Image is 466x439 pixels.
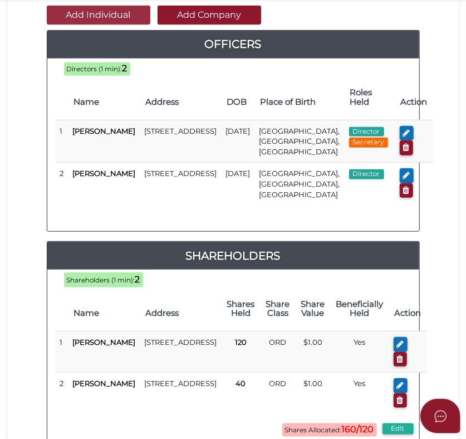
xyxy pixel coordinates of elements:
[47,6,150,25] button: Add Individual
[261,97,339,107] h4: Place of Birth
[349,127,384,137] span: Director
[146,97,216,107] h4: Address
[73,169,136,178] b: [PERSON_NAME]
[140,120,222,163] td: [STREET_ADDRESS]
[301,300,325,318] h4: Share Value
[331,373,389,414] td: Yes
[47,247,419,265] a: Shareholders
[56,331,68,373] td: 1
[73,338,136,347] b: [PERSON_NAME]
[74,97,135,107] h4: Name
[73,126,136,135] b: [PERSON_NAME]
[349,138,388,148] span: Secretary
[255,163,345,205] td: [GEOGRAPHIC_DATA], [GEOGRAPHIC_DATA], [GEOGRAPHIC_DATA]
[140,163,222,205] td: [STREET_ADDRESS]
[227,97,249,107] h4: DOB
[236,379,246,388] b: 40
[222,163,255,205] td: [DATE]
[74,309,135,318] h4: Name
[56,120,68,163] td: 1
[73,379,136,388] b: [PERSON_NAME]
[140,373,222,414] td: [STREET_ADDRESS]
[420,399,460,433] button: Open asap
[222,120,255,163] td: [DATE]
[382,423,414,435] button: Edit
[395,309,421,318] h4: Action
[47,35,419,53] a: Officers
[146,309,216,318] h4: Address
[296,373,331,414] td: $1.00
[158,6,261,25] button: Add Company
[349,169,384,179] span: Director
[235,338,247,347] b: 120
[56,163,68,205] td: 2
[401,97,428,107] h4: Action
[56,373,68,414] td: 2
[255,120,345,163] td: [GEOGRAPHIC_DATA], [GEOGRAPHIC_DATA], [GEOGRAPHIC_DATA]
[331,331,389,373] td: Yes
[350,88,390,106] h4: Roles Held
[296,331,331,373] td: $1.00
[67,65,122,73] span: Directors (1 min):
[140,331,222,373] td: [STREET_ADDRESS]
[227,300,255,318] h4: Shares Held
[135,274,140,285] b: 2
[67,276,135,284] span: Shareholders (1 min):
[282,423,377,437] span: Shares Allocated:
[122,63,127,74] b: 2
[336,300,384,318] h4: Beneficially Held
[266,300,290,318] h4: Share Class
[261,331,296,373] td: ORD
[261,373,296,414] td: ORD
[342,424,374,435] b: 160/120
